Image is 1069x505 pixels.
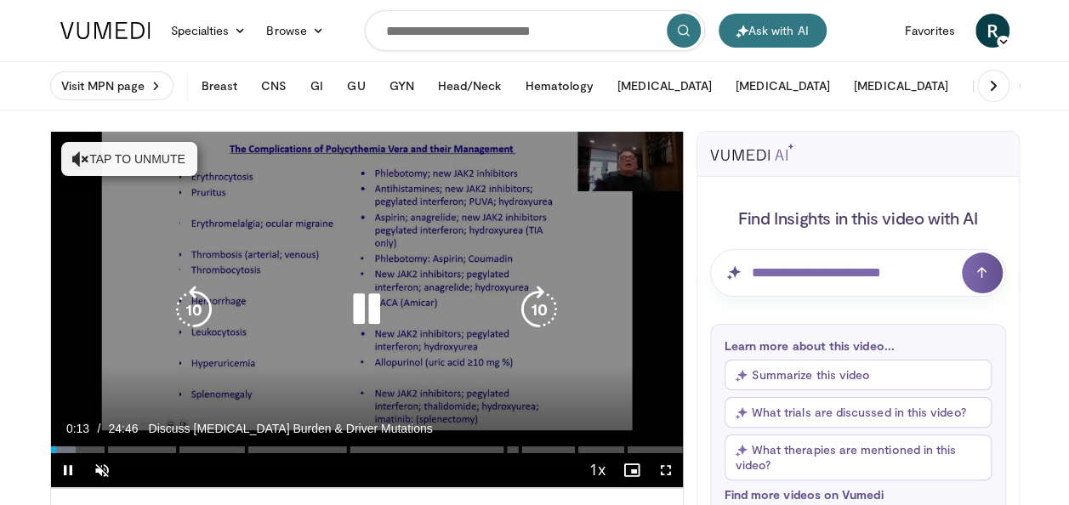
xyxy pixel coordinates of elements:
button: Playback Rate [581,453,615,487]
button: Head/Neck [428,69,512,103]
span: 0:13 [66,422,89,435]
h4: Find Insights in this video with AI [710,207,1006,229]
span: 24:46 [109,422,139,435]
p: Find more videos on Vumedi [725,487,992,502]
button: Tap to unmute [61,142,197,176]
input: Question for AI [710,249,1006,297]
input: Search topics, interventions [365,10,705,51]
button: What therapies are mentioned in this video? [725,434,992,480]
span: Discuss [MEDICAL_DATA] Burden & Driver Mutations [149,421,433,436]
button: Breast [191,69,247,103]
a: Specialties [161,14,257,48]
button: Summarize this video [725,360,992,390]
span: / [98,422,101,435]
video-js: Video Player [51,132,683,488]
button: Ask with AI [719,14,827,48]
a: Favorites [895,14,965,48]
button: GYN [378,69,424,103]
button: GI [300,69,333,103]
button: Hematology [515,69,604,103]
img: VuMedi Logo [60,22,151,39]
button: What trials are discussed in this video? [725,397,992,428]
button: Pause [51,453,85,487]
button: CNS [251,69,297,103]
button: Enable picture-in-picture mode [615,453,649,487]
a: R [975,14,1009,48]
button: Unmute [85,453,119,487]
a: Visit MPN page [50,71,173,100]
a: Browse [256,14,334,48]
button: [MEDICAL_DATA] [607,69,722,103]
img: vumedi-ai-logo.svg [710,144,793,161]
div: Progress Bar [51,446,683,453]
button: Fullscreen [649,453,683,487]
p: Learn more about this video... [725,338,992,353]
button: [MEDICAL_DATA] [725,69,840,103]
button: [MEDICAL_DATA] [844,69,958,103]
button: GU [337,69,375,103]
